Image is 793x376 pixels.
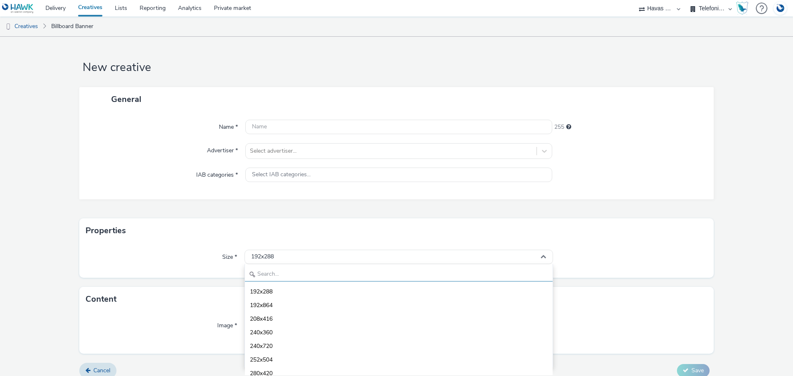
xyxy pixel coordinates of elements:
h3: Properties [85,225,126,237]
input: Name [245,120,552,134]
img: Account DE [774,2,786,15]
img: Hawk Academy [736,2,748,15]
label: IAB categories * [193,168,241,179]
span: Cancel [93,367,110,374]
img: dooh [4,23,12,31]
span: 192x864 [250,301,273,310]
span: 255 [554,123,564,131]
input: Search... [245,267,553,281]
div: Maximum 255 characters [566,123,571,131]
span: 240x360 [250,329,273,337]
img: undefined Logo [2,3,34,14]
label: Name * [216,120,241,131]
span: Save [691,367,704,374]
span: 240x720 [250,342,273,350]
h1: New creative [79,60,714,76]
span: Select IAB categories... [252,171,311,178]
a: Hawk Academy [736,2,752,15]
label: Size * [219,250,240,261]
label: Advertiser * [204,143,241,155]
span: 192x288 [250,288,273,296]
span: 252x504 [250,356,273,364]
label: Image * [214,318,240,330]
span: General [111,94,141,105]
h3: Content [85,293,116,305]
a: Billboard Banner [47,17,97,36]
span: 208x416 [250,315,273,323]
span: 192x288 [251,253,274,260]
